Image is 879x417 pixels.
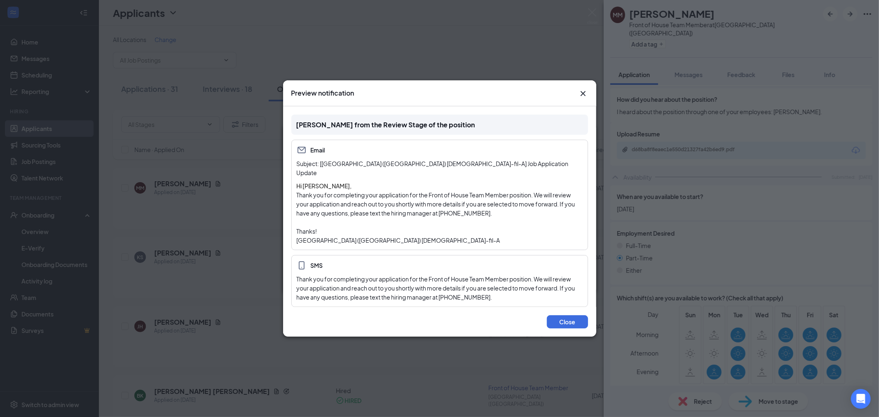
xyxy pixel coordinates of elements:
svg: MobileSms [297,260,307,270]
p: [GEOGRAPHIC_DATA] ([GEOGRAPHIC_DATA]) [DEMOGRAPHIC_DATA]-fil-A [297,236,583,245]
p: Thanks! [297,227,583,236]
h3: Preview notification [291,89,354,98]
h4: Hi [PERSON_NAME], [297,181,583,190]
p: Thank you for completing your application for the Front of House Team Member position. We will re... [297,190,583,218]
span: [PERSON_NAME] from the Review Stage of the position [296,120,475,129]
button: Close [578,89,588,98]
span: Subject: [[GEOGRAPHIC_DATA] ([GEOGRAPHIC_DATA]) [DEMOGRAPHIC_DATA]-fil-A] Job Application Update [297,160,569,176]
svg: Email [297,145,307,155]
span: Email [311,145,325,155]
button: Close [547,315,588,328]
svg: Cross [578,89,588,98]
div: Open Intercom Messenger [851,389,871,409]
div: Thank you for completing your application for the Front of House Team Member position. We will re... [297,274,583,302]
span: SMS [311,261,323,270]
